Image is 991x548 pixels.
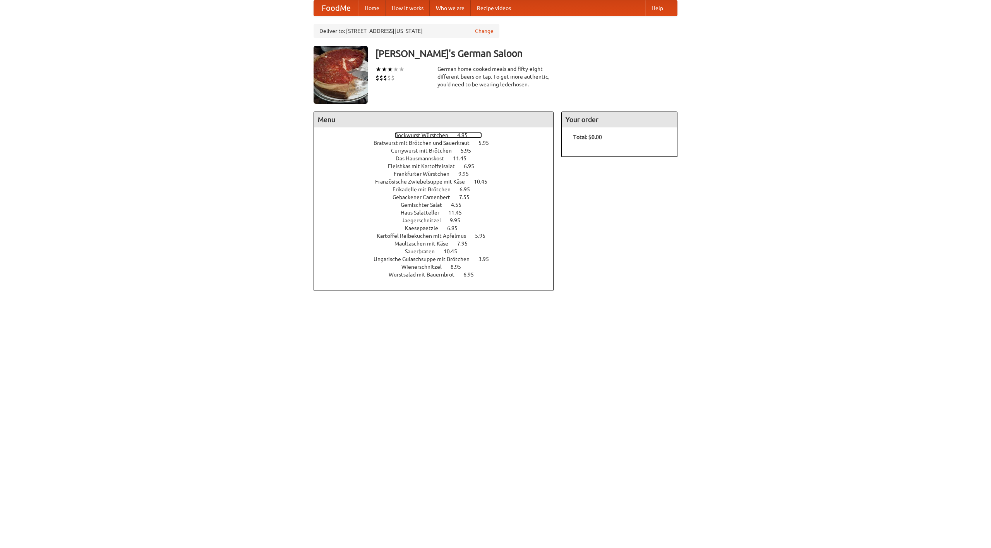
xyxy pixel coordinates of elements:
[401,210,476,216] a: Haus Salatteller 11.45
[475,27,494,35] a: Change
[314,24,499,38] div: Deliver to: [STREET_ADDRESS][US_STATE]
[393,194,458,200] span: Gebackener Camenbert
[464,163,482,169] span: 6.95
[381,65,387,74] li: ★
[459,186,478,192] span: 6.95
[375,74,379,82] li: $
[394,132,456,138] span: Bockwurst Würstchen
[387,65,393,74] li: ★
[573,134,602,140] b: Total: $0.00
[375,179,473,185] span: Französische Zwiebelsuppe mit Käse
[358,0,386,16] a: Home
[374,256,477,262] span: Ungarische Gulaschsuppe mit Brötchen
[374,140,503,146] a: Bratwurst mit Brötchen und Sauerkraut 5.95
[386,0,430,16] a: How it works
[457,132,475,138] span: 4.95
[447,225,465,231] span: 6.95
[314,46,368,104] img: angular.jpg
[405,225,472,231] a: Kaesepaetzle 6.95
[391,148,459,154] span: Currywurst mit Brötchen
[405,248,442,254] span: Sauerbraten
[402,217,475,223] a: Jaegerschnitzel 9.95
[448,210,470,216] span: 11.45
[314,112,553,127] h4: Menu
[383,74,387,82] li: $
[459,194,477,200] span: 7.55
[391,74,395,82] li: $
[387,74,391,82] li: $
[394,241,482,247] a: Maultaschen mit Käse 7.95
[451,202,469,208] span: 4.55
[451,264,469,270] span: 8.95
[393,186,484,192] a: Frikadelle mit Brötchen 6.95
[396,155,481,161] a: Das Hausmannskost 11.45
[401,202,450,208] span: Gemischter Salat
[430,0,471,16] a: Who we are
[474,179,495,185] span: 10.45
[453,155,474,161] span: 11.45
[458,171,477,177] span: 9.95
[402,217,449,223] span: Jaegerschnitzel
[401,202,476,208] a: Gemischter Salat 4.55
[393,65,399,74] li: ★
[393,194,484,200] a: Gebackener Camenbert 7.55
[478,256,497,262] span: 3.95
[457,241,475,247] span: 7.95
[478,140,497,146] span: 5.95
[375,179,502,185] a: Französische Zwiebelsuppe mit Käse 10.45
[391,148,485,154] a: Currywurst mit Brötchen 5.95
[444,248,465,254] span: 10.45
[374,140,477,146] span: Bratwurst mit Brötchen und Sauerkraut
[388,163,463,169] span: Fleishkas mit Kartoffelsalat
[401,210,447,216] span: Haus Salatteller
[396,155,452,161] span: Das Hausmannskost
[405,225,446,231] span: Kaesepaetzle
[377,233,500,239] a: Kartoffel Reibekuchen mit Apfelmus 5.95
[405,248,471,254] a: Sauerbraten 10.45
[461,148,479,154] span: 5.95
[450,217,468,223] span: 9.95
[475,233,493,239] span: 5.95
[394,171,457,177] span: Frankfurter Würstchen
[394,171,483,177] a: Frankfurter Würstchen 9.95
[463,271,482,278] span: 6.95
[394,132,482,138] a: Bockwurst Würstchen 4.95
[562,112,677,127] h4: Your order
[645,0,669,16] a: Help
[401,264,475,270] a: Wienerschnitzel 8.95
[379,74,383,82] li: $
[389,271,462,278] span: Wurstsalad mit Bauernbrot
[375,46,677,61] h3: [PERSON_NAME]'s German Saloon
[377,233,474,239] span: Kartoffel Reibekuchen mit Apfelmus
[437,65,554,88] div: German home-cooked meals and fifty-eight different beers on tap. To get more authentic, you'd nee...
[374,256,503,262] a: Ungarische Gulaschsuppe mit Brötchen 3.95
[388,163,489,169] a: Fleishkas mit Kartoffelsalat 6.95
[471,0,517,16] a: Recipe videos
[375,65,381,74] li: ★
[314,0,358,16] a: FoodMe
[389,271,488,278] a: Wurstsalad mit Bauernbrot 6.95
[393,186,458,192] span: Frikadelle mit Brötchen
[399,65,405,74] li: ★
[394,241,456,247] span: Maultaschen mit Käse
[401,264,449,270] span: Wienerschnitzel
